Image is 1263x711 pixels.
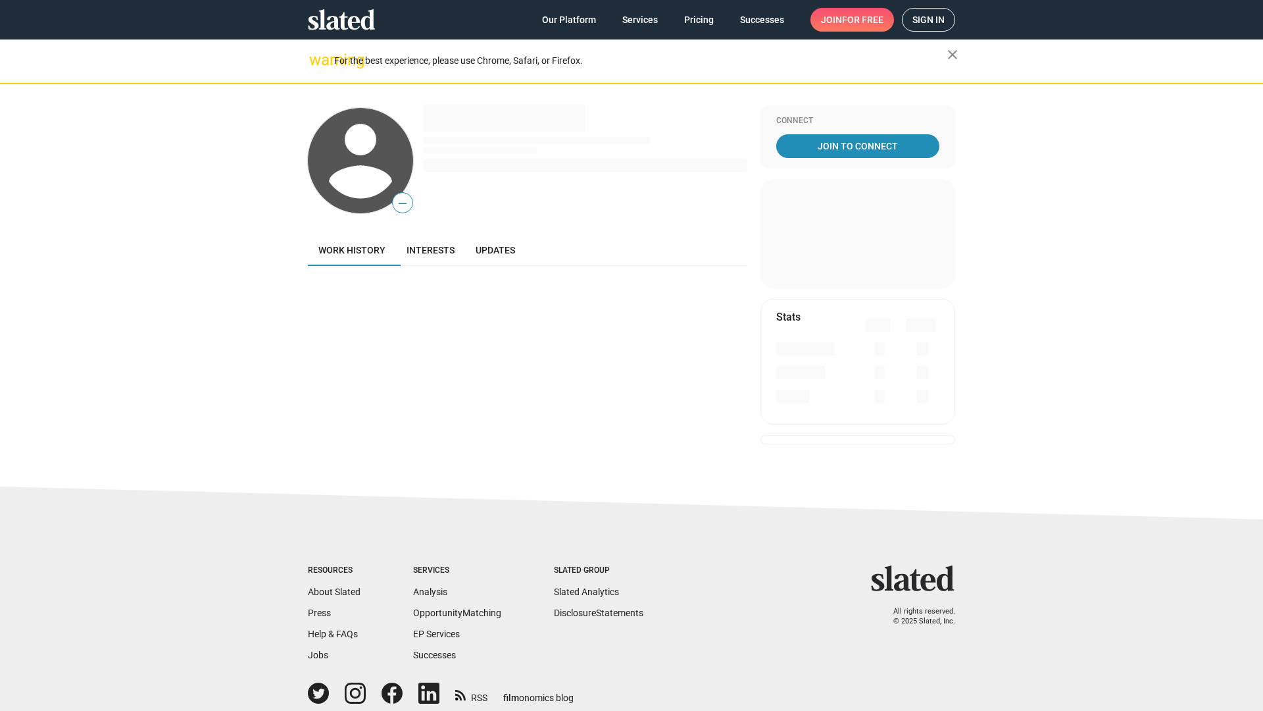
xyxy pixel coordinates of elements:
span: Successes [740,8,784,32]
a: Join To Connect [776,134,939,158]
div: For the best experience, please use Chrome, Safari, or Firefox. [334,52,947,70]
span: Work history [318,245,385,255]
div: Slated Group [554,566,643,576]
span: Pricing [684,8,714,32]
a: Services [612,8,668,32]
span: for free [842,8,883,32]
a: Joinfor free [810,8,894,32]
span: — [393,195,412,212]
a: Press [308,608,331,618]
mat-icon: warning [309,52,325,68]
a: RSS [455,684,487,704]
div: Connect [776,116,939,126]
mat-icon: close [945,47,960,63]
a: Updates [465,234,526,266]
a: Our Platform [532,8,607,32]
span: film [503,693,519,703]
div: Resources [308,566,360,576]
a: Jobs [308,650,328,660]
a: Successes [413,650,456,660]
span: Join To Connect [779,134,937,158]
span: Our Platform [542,8,596,32]
a: filmonomics blog [503,681,574,704]
a: Analysis [413,587,447,597]
span: Sign in [912,9,945,31]
a: Interests [396,234,465,266]
span: Join [821,8,883,32]
a: OpportunityMatching [413,608,501,618]
a: EP Services [413,629,460,639]
a: Pricing [674,8,724,32]
a: DisclosureStatements [554,608,643,618]
a: Successes [730,8,795,32]
a: Sign in [902,8,955,32]
a: Slated Analytics [554,587,619,597]
p: All rights reserved. © 2025 Slated, Inc. [879,607,955,626]
a: Help & FAQs [308,629,358,639]
span: Interests [407,245,455,255]
div: Services [413,566,501,576]
mat-card-title: Stats [776,310,801,324]
span: Updates [476,245,515,255]
a: About Slated [308,587,360,597]
span: Services [622,8,658,32]
a: Work history [308,234,396,266]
